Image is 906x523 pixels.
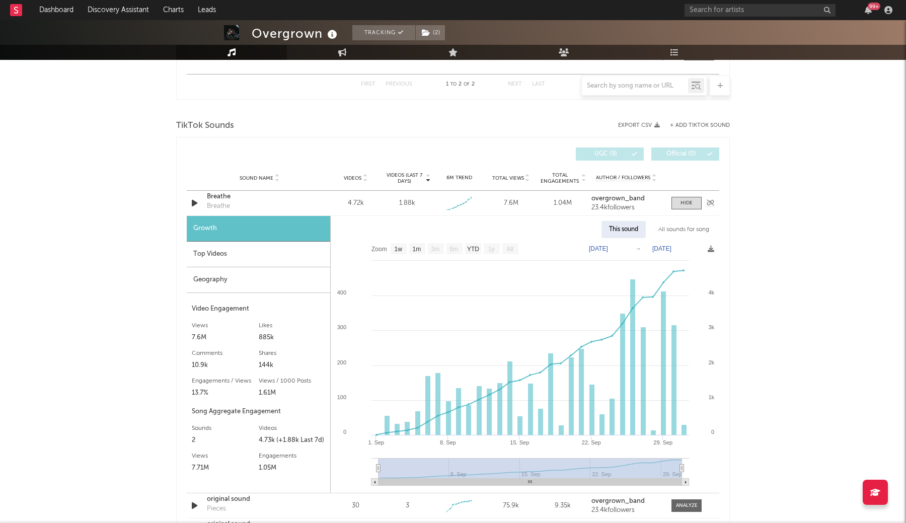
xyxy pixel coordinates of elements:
[510,439,529,445] text: 15. Sep
[192,422,259,434] div: Sounds
[192,387,259,399] div: 13.7%
[540,172,580,184] span: Total Engagements
[488,198,535,208] div: 7.6M
[591,498,661,505] a: overgrown_band
[708,394,714,400] text: 1k
[187,216,330,242] div: Growth
[651,147,719,161] button: Official(0)
[192,462,259,474] div: 7.71M
[259,450,326,462] div: Engagements
[207,494,312,504] a: original sound
[540,501,586,511] div: 9.35k
[582,439,601,445] text: 22. Sep
[660,123,730,128] button: + Add TikTok Sound
[658,151,704,157] span: Official ( 0 )
[192,347,259,359] div: Comments
[337,394,346,400] text: 100
[192,320,259,332] div: Views
[589,245,608,252] text: [DATE]
[591,195,645,202] strong: overgrown_band
[591,195,661,202] a: overgrown_band
[259,347,326,359] div: Shares
[653,439,672,445] text: 29. Sep
[416,25,445,40] button: (2)
[488,246,495,253] text: 1y
[187,267,330,293] div: Geography
[343,429,346,435] text: 0
[337,359,346,365] text: 200
[415,25,445,40] span: ( 2 )
[395,246,403,253] text: 1w
[384,172,425,184] span: Videos (last 7 days)
[259,434,326,446] div: 4.73k (+1.88k Last 7d)
[192,406,325,418] div: Song Aggregate Engagement
[192,303,325,315] div: Video Engagement
[865,6,872,14] button: 99+
[708,324,714,330] text: 3k
[450,246,459,253] text: 6m
[440,439,456,445] text: 8. Sep
[207,201,230,211] div: Breathe
[207,192,312,202] a: Breathe
[259,332,326,344] div: 885k
[337,289,346,295] text: 400
[651,221,717,238] div: All sounds for song
[176,120,234,132] span: TikTok Sounds
[576,147,644,161] button: UGC(9)
[601,221,646,238] div: This sound
[540,198,586,208] div: 1.04M
[635,245,641,252] text: →
[582,151,629,157] span: UGC ( 9 )
[652,245,671,252] text: [DATE]
[868,3,880,10] div: 99 +
[711,429,714,435] text: 0
[192,450,259,462] div: Views
[192,375,259,387] div: Engagements / Views
[207,504,226,514] div: Pieces
[492,175,524,181] span: Total Views
[259,387,326,399] div: 1.61M
[371,246,387,253] text: Zoom
[259,422,326,434] div: Videos
[337,324,346,330] text: 300
[192,434,259,446] div: 2
[259,375,326,387] div: Views / 1000 Posts
[708,289,714,295] text: 4k
[670,123,730,128] button: + Add TikTok Sound
[591,204,661,211] div: 23.4k followers
[591,498,645,504] strong: overgrown_band
[368,439,384,445] text: 1. Sep
[685,4,836,17] input: Search for artists
[506,246,513,253] text: All
[332,501,379,511] div: 30
[413,246,421,253] text: 1m
[352,25,415,40] button: Tracking
[192,359,259,371] div: 10.9k
[406,501,409,511] div: 3
[332,198,379,208] div: 4.72k
[467,246,479,253] text: YTD
[488,501,535,511] div: 75.9k
[252,25,340,42] div: Overgrown
[259,320,326,332] div: Likes
[596,175,650,181] span: Author / Followers
[582,82,688,90] input: Search by song name or URL
[708,359,714,365] text: 2k
[618,122,660,128] button: Export CSV
[259,462,326,474] div: 1.05M
[431,246,440,253] text: 3m
[399,198,415,208] div: 1.88k
[344,175,361,181] span: Videos
[259,359,326,371] div: 144k
[192,332,259,344] div: 7.6M
[240,175,273,181] span: Sound Name
[187,242,330,267] div: Top Videos
[436,174,483,182] div: 6M Trend
[591,507,661,514] div: 23.4k followers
